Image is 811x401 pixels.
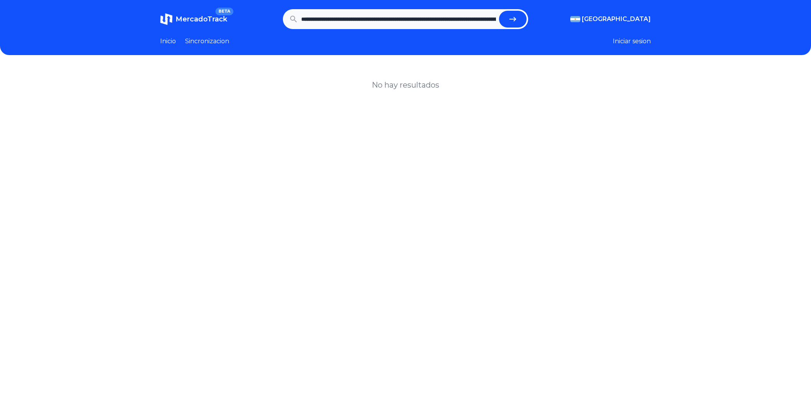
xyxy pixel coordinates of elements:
[582,15,651,24] span: [GEOGRAPHIC_DATA]
[215,8,233,15] span: BETA
[570,15,651,24] button: [GEOGRAPHIC_DATA]
[160,37,176,46] a: Inicio
[570,16,580,22] img: Argentina
[160,13,172,25] img: MercadoTrack
[185,37,229,46] a: Sincronizacion
[372,80,439,90] h1: No hay resultados
[176,15,227,23] span: MercadoTrack
[613,37,651,46] button: Iniciar sesion
[160,13,227,25] a: MercadoTrackBETA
